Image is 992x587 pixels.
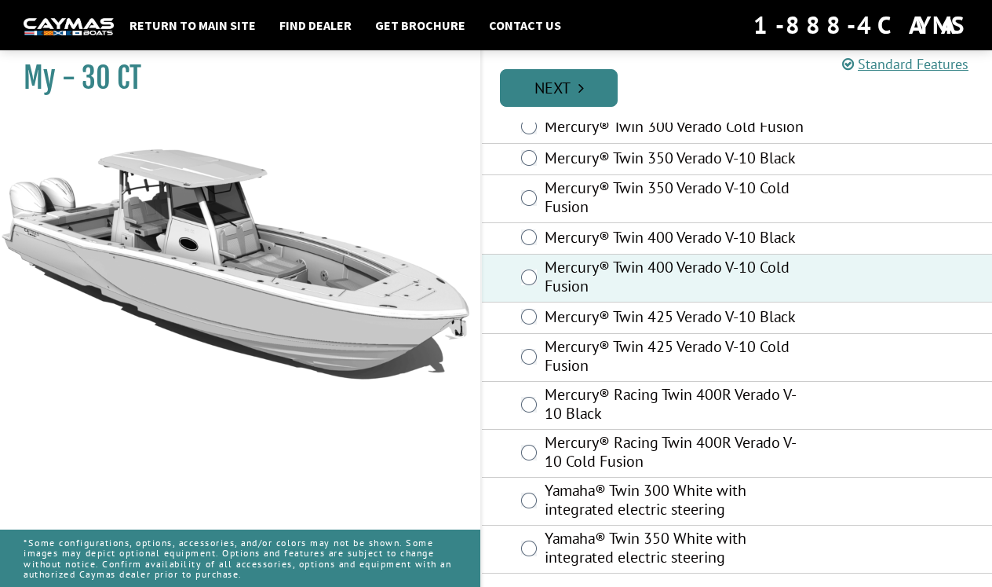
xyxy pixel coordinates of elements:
[753,8,968,42] div: 1-888-4CAYMAS
[272,15,359,35] a: Find Dealer
[545,258,813,299] label: Mercury® Twin 400 Verado V-10 Cold Fusion
[545,228,813,251] label: Mercury® Twin 400 Verado V-10 Black
[545,178,813,220] label: Mercury® Twin 350 Verado V-10 Cold Fusion
[24,530,457,587] p: *Some configurations, options, accessories, and/or colors may not be shown. Some images may depic...
[545,433,813,475] label: Mercury® Racing Twin 400R Verado V-10 Cold Fusion
[500,69,618,107] a: Next
[24,18,114,35] img: white-logo-c9c8dbefe5ff5ceceb0f0178aa75bf4bb51f6bca0971e226c86eb53dfe498488.png
[24,61,441,96] h1: My - 30 CT
[122,15,264,35] a: Return to main site
[842,55,968,73] a: Standard Features
[545,481,813,523] label: Yamaha® Twin 300 White with integrated electric steering
[481,15,569,35] a: Contact Us
[545,337,813,379] label: Mercury® Twin 425 Verado V-10 Cold Fusion
[367,15,473,35] a: Get Brochure
[496,67,992,107] ul: Pagination
[545,149,813,171] label: Mercury® Twin 350 Verado V-10 Black
[545,117,813,140] label: Mercury® Twin 300 Verado Cold Fusion
[545,385,813,427] label: Mercury® Racing Twin 400R Verado V-10 Black
[545,529,813,570] label: Yamaha® Twin 350 White with integrated electric steering
[545,307,813,330] label: Mercury® Twin 425 Verado V-10 Black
